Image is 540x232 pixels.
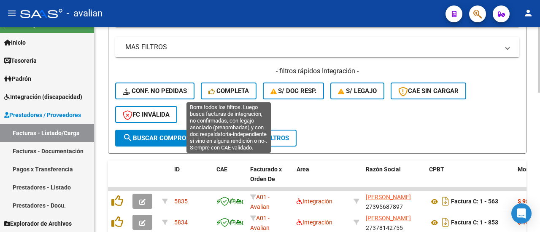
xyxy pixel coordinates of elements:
[451,198,498,205] strong: Factura C: 1 - 563
[391,83,466,99] button: CAE SIN CARGAR
[366,192,422,210] div: 27395687897
[4,56,37,65] span: Tesorería
[115,83,194,99] button: Conf. no pedidas
[398,87,459,95] span: CAE SIN CARGAR
[228,134,289,142] span: Borrar Filtros
[123,87,187,95] span: Conf. no pedidas
[440,216,451,229] i: Descargar documento
[4,219,72,228] span: Explorador de Archivos
[297,198,332,205] span: Integración
[518,166,535,173] span: Monto
[123,134,206,142] span: Buscar Comprobante
[216,166,227,173] span: CAE
[115,37,519,57] mat-expansion-panel-header: MAS FILTROS
[330,83,384,99] button: S/ legajo
[362,160,426,197] datatable-header-cell: Razón Social
[67,4,103,23] span: - avalian
[174,166,180,173] span: ID
[123,133,133,143] mat-icon: search
[366,215,411,221] span: [PERSON_NAME]
[297,166,309,173] span: Area
[174,219,188,226] span: 5834
[201,83,256,99] button: Completa
[4,110,81,120] span: Prestadores / Proveedores
[221,130,297,147] button: Borrar Filtros
[366,213,422,231] div: 27378142755
[115,106,177,123] button: FC Inválida
[250,194,270,210] span: A01 - Avalian
[451,219,498,226] strong: Factura C: 1 - 853
[366,194,411,200] span: [PERSON_NAME]
[338,87,377,95] span: S/ legajo
[270,87,317,95] span: S/ Doc Resp.
[523,8,533,18] mat-icon: person
[250,166,282,182] span: Facturado x Orden De
[366,166,401,173] span: Razón Social
[4,92,82,101] span: Integración (discapacidad)
[213,160,247,197] datatable-header-cell: CAE
[429,166,444,173] span: CPBT
[293,160,350,197] datatable-header-cell: Area
[250,215,270,231] span: A01 - Avalian
[125,43,499,52] mat-panel-title: MAS FILTROS
[297,219,332,226] span: Integración
[440,195,451,208] i: Descargar documento
[115,67,519,76] h4: - filtros rápidos Integración -
[171,160,213,197] datatable-header-cell: ID
[208,87,249,95] span: Completa
[174,198,188,205] span: 5835
[123,111,170,118] span: FC Inválida
[511,203,532,224] div: Open Intercom Messenger
[4,38,26,47] span: Inicio
[7,8,17,18] mat-icon: menu
[426,160,514,197] datatable-header-cell: CPBT
[263,83,324,99] button: S/ Doc Resp.
[4,74,31,83] span: Padrón
[228,133,238,143] mat-icon: delete
[247,160,293,197] datatable-header-cell: Facturado x Orden De
[115,130,214,147] button: Buscar Comprobante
